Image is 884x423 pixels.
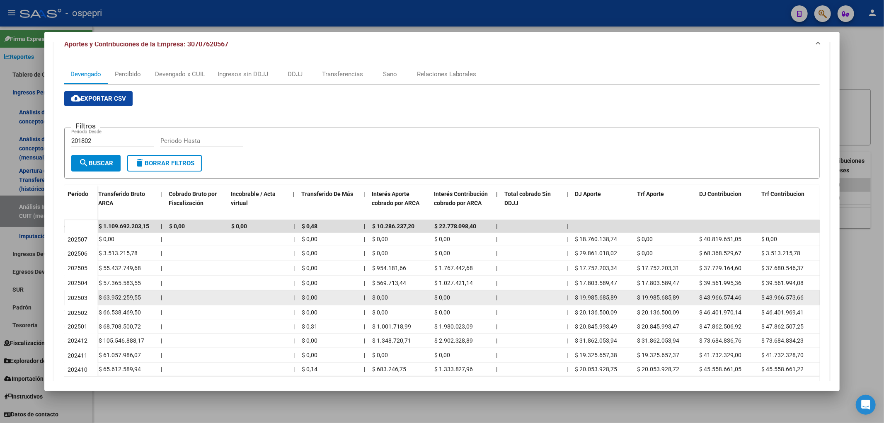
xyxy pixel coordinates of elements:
[290,185,298,222] datatable-header-cell: |
[372,309,388,316] span: $ 0,00
[161,280,162,286] span: |
[700,250,742,256] span: $ 68.368.529,67
[322,70,363,79] div: Transferencias
[634,185,696,222] datatable-header-cell: Trf Aporte
[98,191,145,207] span: Transferido Bruto ARCA
[434,294,450,301] span: $ 0,00
[762,309,804,316] span: $ 46.401.969,41
[302,309,317,316] span: $ 0,00
[99,309,141,316] span: $ 66.538.469,50
[364,236,365,242] span: |
[161,265,162,271] span: |
[496,236,498,242] span: |
[293,191,295,197] span: |
[165,185,228,222] datatable-header-cell: Cobrado Bruto por Fiscalización
[364,323,365,330] span: |
[99,280,141,286] span: $ 57.365.583,55
[161,337,162,344] span: |
[575,337,618,344] span: $ 31.862.053,94
[364,352,365,358] span: |
[135,158,145,168] mat-icon: delete
[95,185,157,222] datatable-header-cell: Transferido Bruto ARCA
[64,185,97,220] datatable-header-cell: Período
[302,366,317,372] span: $ 0,14
[99,236,114,242] span: $ 0,00
[127,155,202,172] button: Borrar Filtros
[293,309,295,316] span: |
[160,191,162,197] span: |
[157,185,165,222] datatable-header-cell: |
[700,309,742,316] span: $ 46.401.970,14
[434,352,450,358] span: $ 0,00
[504,191,551,207] span: Total cobrado Sin DDJJ
[700,265,742,271] span: $ 37.729.164,60
[161,352,162,358] span: |
[68,250,87,257] span: 202506
[567,337,568,344] span: |
[68,191,88,197] span: Período
[567,236,568,242] span: |
[637,337,680,344] span: $ 31.862.053,94
[575,236,618,242] span: $ 18.760.138,74
[68,309,87,316] span: 202502
[135,160,194,167] span: Borrar Filtros
[161,309,162,316] span: |
[372,280,406,286] span: $ 569.713,44
[293,337,295,344] span: |
[161,223,162,230] span: |
[372,352,388,358] span: $ 0,00
[637,352,680,358] span: $ 19.325.657,37
[302,265,317,271] span: $ 0,00
[637,323,680,330] span: $ 20.845.993,47
[493,185,501,222] datatable-header-cell: |
[496,191,498,197] span: |
[231,191,276,207] span: Incobrable / Acta virtual
[567,323,568,330] span: |
[567,250,568,256] span: |
[372,191,419,207] span: Interés Aporte cobrado por ARCA
[302,223,317,230] span: $ 0,48
[68,337,87,344] span: 202412
[372,366,406,372] span: $ 683.246,75
[700,323,742,330] span: $ 47.862.506,92
[434,250,450,256] span: $ 0,00
[434,280,473,286] span: $ 1.027.421,14
[298,185,360,222] datatable-header-cell: Transferido De Más
[434,337,473,344] span: $ 2.902.328,89
[434,236,450,242] span: $ 0,00
[762,280,804,286] span: $ 39.561.994,08
[575,250,618,256] span: $ 29.861.018,02
[68,280,87,286] span: 202504
[575,323,618,330] span: $ 20.845.993,49
[68,352,87,359] span: 202411
[64,377,214,397] div: 21 total
[364,294,365,301] span: |
[99,223,149,230] span: $ 1.109.692.203,15
[762,250,801,256] span: $ 3.513.215,78
[54,58,830,411] div: Aportes y Contribuciones de la Empresa: 30707620567
[496,250,498,256] span: |
[302,280,317,286] span: $ 0,00
[762,323,804,330] span: $ 47.862.507,25
[293,323,295,330] span: |
[79,158,89,168] mat-icon: search
[71,95,126,102] span: Exportar CSV
[302,352,317,358] span: $ 0,00
[68,366,87,373] span: 202410
[293,366,295,372] span: |
[293,236,295,242] span: |
[372,337,411,344] span: $ 1.348.720,71
[302,337,317,344] span: $ 0,00
[71,93,81,103] mat-icon: cloud_download
[637,280,680,286] span: $ 17.803.589,47
[68,295,87,301] span: 202503
[79,160,113,167] span: Buscar
[161,366,162,372] span: |
[762,236,777,242] span: $ 0,00
[700,280,742,286] span: $ 39.561.995,36
[572,185,634,222] datatable-header-cell: DJ Aporte
[637,294,680,301] span: $ 19.985.685,89
[700,352,742,358] span: $ 41.732.329,00
[383,70,397,79] div: Sano
[70,70,101,79] div: Devengado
